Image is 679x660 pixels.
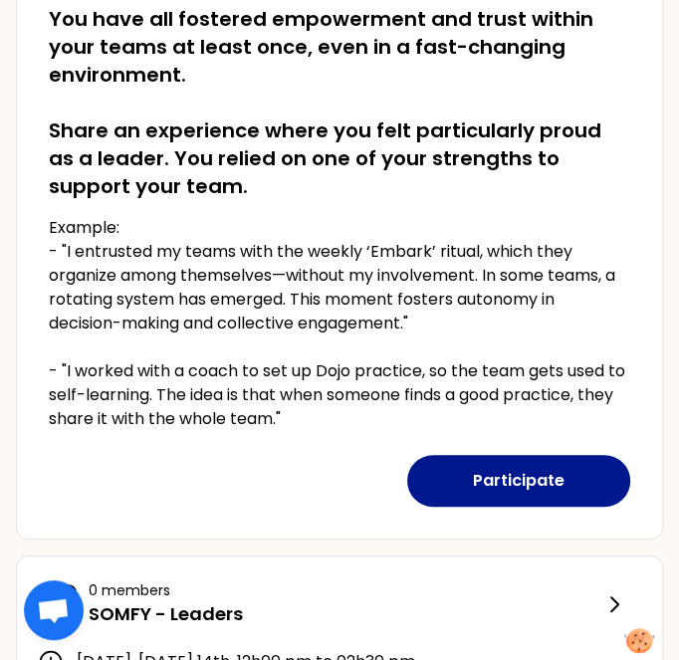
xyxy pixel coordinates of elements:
[89,580,602,600] p: 0 members
[49,216,630,431] p: Example: - "I entrusted my teams with the weekly ‘Embark’ ritual, which they organize among thems...
[89,600,602,628] p: SOMFY - Leaders
[24,580,84,640] div: Ouvrir le chat
[49,5,630,200] h2: You have all fostered empowerment and trust within your teams at least once, even in a fast-chang...
[407,455,630,507] button: Participate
